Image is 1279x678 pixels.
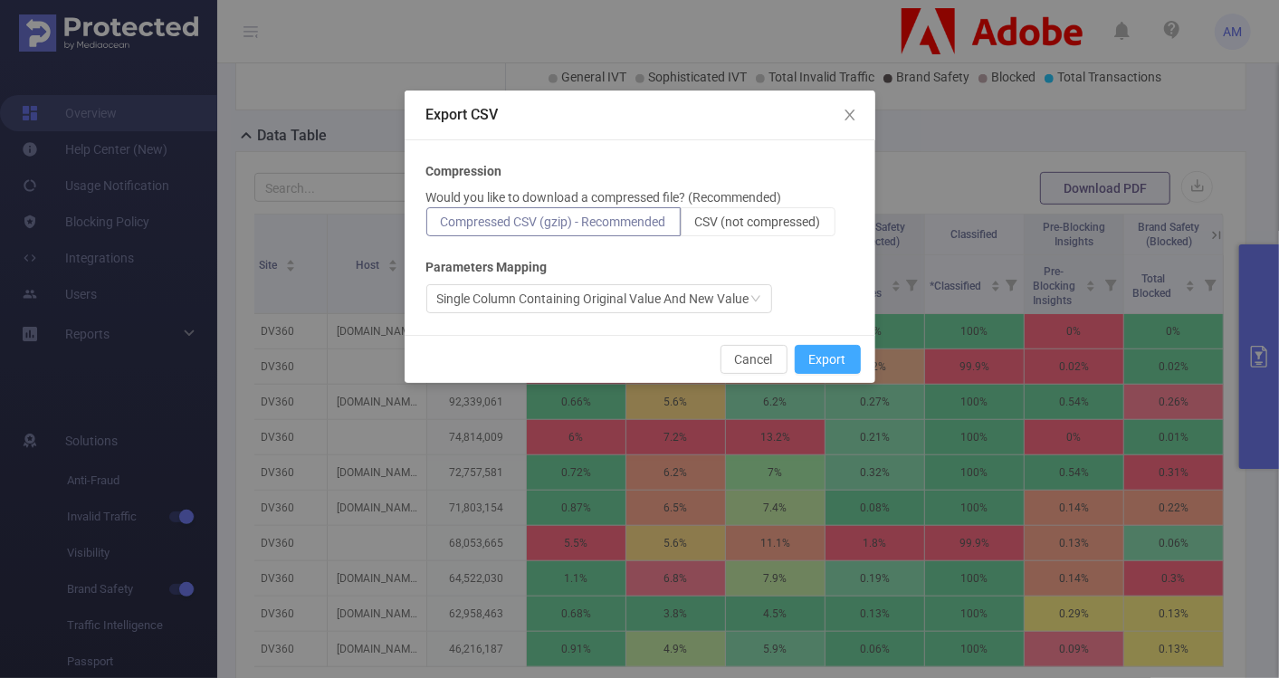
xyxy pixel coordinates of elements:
[750,293,761,306] i: icon: down
[795,345,861,374] button: Export
[721,345,787,374] button: Cancel
[426,258,548,277] b: Parameters Mapping
[825,91,875,141] button: Close
[437,285,749,312] div: Single Column Containing Original Value And New Value
[441,215,666,229] span: Compressed CSV (gzip) - Recommended
[426,105,854,125] div: Export CSV
[695,215,821,229] span: CSV (not compressed)
[843,108,857,122] i: icon: close
[426,188,782,207] p: Would you like to download a compressed file? (Recommended)
[426,162,502,181] b: Compression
